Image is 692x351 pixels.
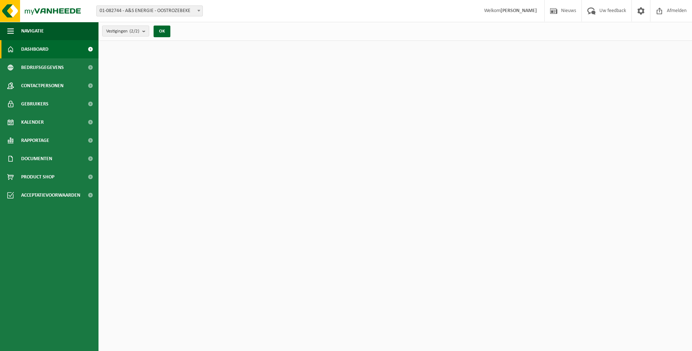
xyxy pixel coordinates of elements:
strong: [PERSON_NAME] [500,8,537,13]
span: Bedrijfsgegevens [21,58,64,77]
span: 01-082744 - A&S ENERGIE - OOSTROZEBEKE [96,5,203,16]
span: Acceptatievoorwaarden [21,186,80,204]
span: Kalender [21,113,44,131]
span: Rapportage [21,131,49,150]
span: Dashboard [21,40,49,58]
span: Product Shop [21,168,54,186]
button: OK [154,26,170,37]
span: Navigatie [21,22,44,40]
span: Vestigingen [106,26,139,37]
span: Contactpersonen [21,77,63,95]
span: Documenten [21,150,52,168]
button: Vestigingen(2/2) [102,26,149,36]
count: (2/2) [129,29,139,34]
span: 01-082744 - A&S ENERGIE - OOSTROZEBEKE [97,6,202,16]
span: Gebruikers [21,95,49,113]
